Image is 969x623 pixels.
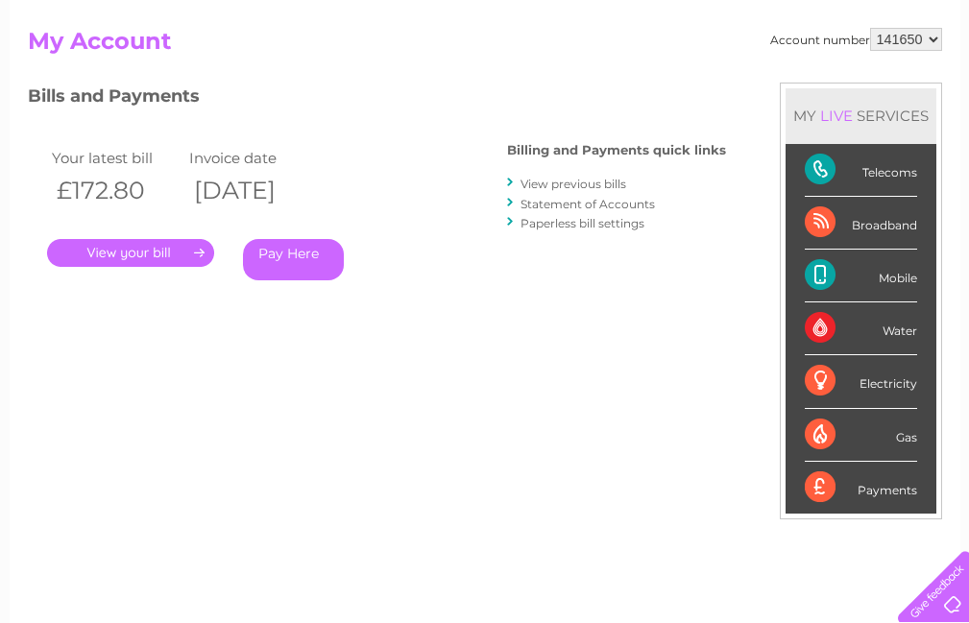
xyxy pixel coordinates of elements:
a: Blog [802,82,830,96]
h4: Billing and Payments quick links [507,143,726,157]
a: View previous bills [521,177,626,191]
a: 0333 014 3131 [607,10,739,34]
div: Water [805,302,917,355]
div: Payments [805,462,917,514]
div: MY SERVICES [786,88,936,143]
div: Mobile [805,250,917,302]
h3: Bills and Payments [28,83,726,116]
div: LIVE [816,107,857,125]
div: Clear Business is a trading name of Verastar Limited (registered in [GEOGRAPHIC_DATA] No. 3667643... [32,11,939,93]
div: Gas [805,409,917,462]
a: Water [631,82,667,96]
a: Telecoms [733,82,790,96]
img: logo.png [34,50,132,108]
a: Energy [679,82,721,96]
div: Electricity [805,355,917,408]
div: Account number [770,28,942,51]
a: Statement of Accounts [521,197,655,211]
a: . [47,239,214,267]
div: Telecoms [805,144,917,197]
a: Log out [906,82,951,96]
a: Contact [841,82,888,96]
td: Invoice date [184,145,323,171]
div: Broadband [805,197,917,250]
a: Paperless bill settings [521,216,644,230]
th: [DATE] [184,171,323,210]
th: £172.80 [47,171,185,210]
td: Your latest bill [47,145,185,171]
h2: My Account [28,28,942,64]
a: Pay Here [243,239,344,280]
